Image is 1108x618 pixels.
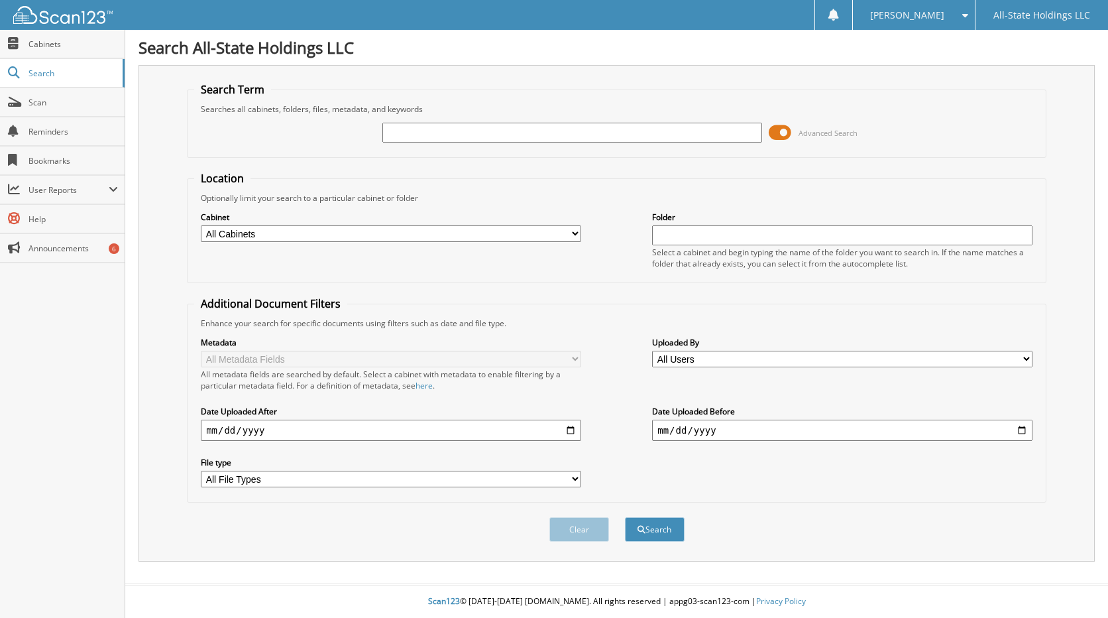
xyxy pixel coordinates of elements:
[28,155,118,166] span: Bookmarks
[194,103,1039,115] div: Searches all cabinets, folders, files, metadata, and keywords
[28,214,118,225] span: Help
[549,517,609,542] button: Clear
[28,243,118,254] span: Announcements
[28,126,118,137] span: Reminders
[799,128,858,138] span: Advanced Search
[13,6,113,24] img: scan123-logo-white.svg
[201,406,581,417] label: Date Uploaded After
[756,595,806,607] a: Privacy Policy
[28,184,109,196] span: User Reports
[870,11,944,19] span: [PERSON_NAME]
[428,595,460,607] span: Scan123
[28,68,116,79] span: Search
[138,36,1095,58] h1: Search All-State Holdings LLC
[194,171,250,186] legend: Location
[201,457,581,468] label: File type
[652,247,1032,269] div: Select a cabinet and begin typing the name of the folder you want to search in. If the name match...
[28,38,118,50] span: Cabinets
[125,586,1108,618] div: © [DATE]-[DATE] [DOMAIN_NAME]. All rights reserved | appg03-scan123-com |
[201,420,581,441] input: start
[28,97,118,108] span: Scan
[415,380,433,391] a: here
[625,517,685,542] button: Search
[109,243,119,254] div: 6
[652,406,1032,417] label: Date Uploaded Before
[194,192,1039,204] div: Optionally limit your search to a particular cabinet or folder
[993,11,1090,19] span: All-State Holdings LLC
[201,337,581,348] label: Metadata
[194,82,271,97] legend: Search Term
[652,337,1032,348] label: Uploaded By
[201,369,581,391] div: All metadata fields are searched by default. Select a cabinet with metadata to enable filtering b...
[194,318,1039,329] div: Enhance your search for specific documents using filters such as date and file type.
[194,296,347,311] legend: Additional Document Filters
[652,212,1032,223] label: Folder
[201,212,581,223] label: Cabinet
[1042,554,1108,618] iframe: Chat Widget
[652,420,1032,441] input: end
